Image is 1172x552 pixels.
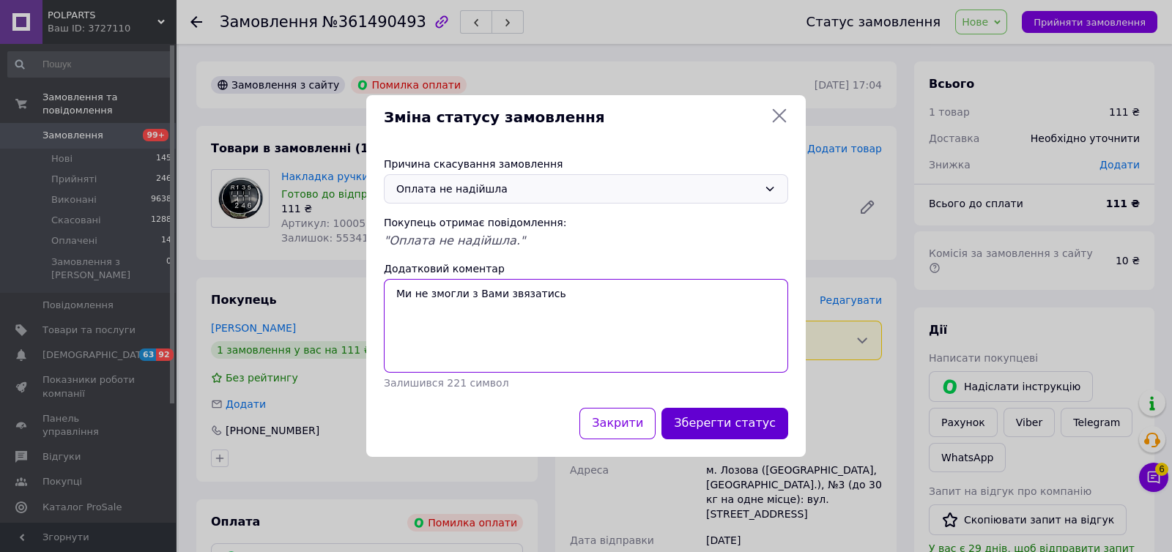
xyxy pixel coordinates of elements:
label: Додатковий коментар [384,263,505,275]
div: Причина скасування замовлення [384,157,788,171]
button: Закрити [579,408,656,439]
button: Зберегти статус [661,408,788,439]
span: "Оплата не надійшла." [384,234,525,247]
span: Залишився 221 символ [384,377,509,389]
div: Покупець отримає повідомлення: [384,215,788,230]
div: Оплата не надійшла [396,181,758,197]
textarea: Ми не змогли з Вами звязатись [384,279,788,373]
span: Зміна статусу замовлення [384,107,765,128]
